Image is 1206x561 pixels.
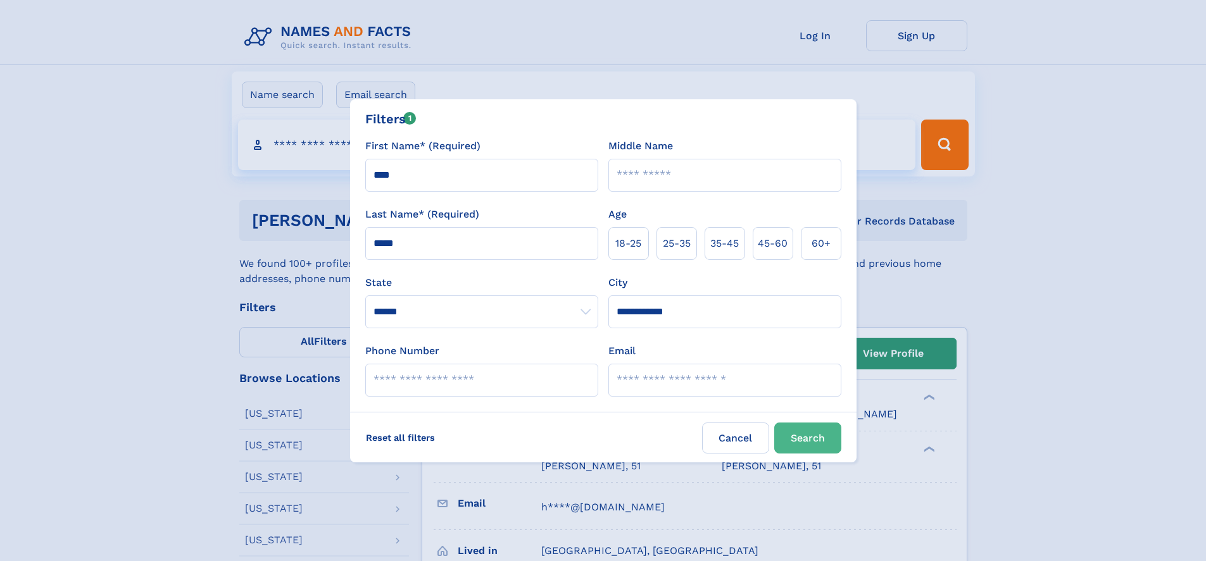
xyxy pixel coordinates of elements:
[365,109,417,128] div: Filters
[812,236,831,251] span: 60+
[758,236,788,251] span: 45‑60
[608,275,627,290] label: City
[358,422,443,453] label: Reset all filters
[615,236,641,251] span: 18‑25
[365,207,479,222] label: Last Name* (Required)
[608,139,673,154] label: Middle Name
[774,422,841,453] button: Search
[365,139,481,154] label: First Name* (Required)
[710,236,739,251] span: 35‑45
[365,343,439,359] label: Phone Number
[663,236,691,251] span: 25‑35
[365,275,598,290] label: State
[608,207,627,222] label: Age
[702,422,769,453] label: Cancel
[608,343,636,359] label: Email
